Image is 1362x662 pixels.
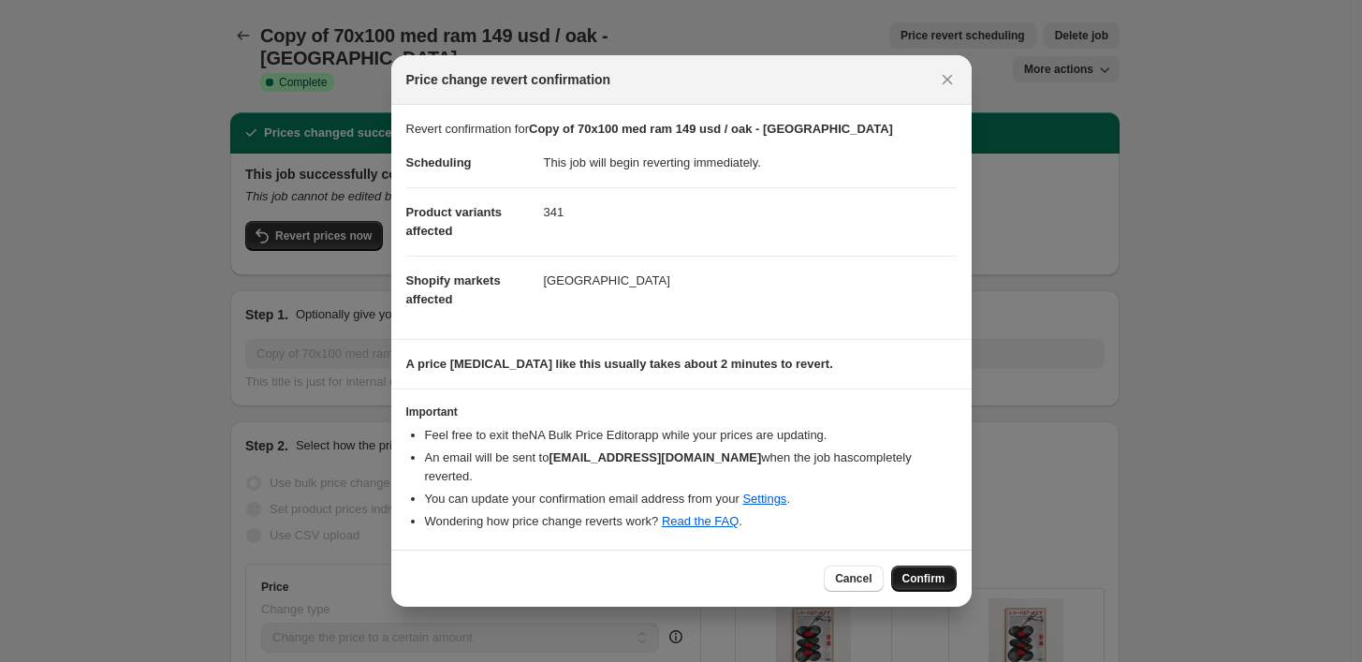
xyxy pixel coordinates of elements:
a: Settings [742,492,786,506]
li: You can update your confirmation email address from your . [425,490,957,508]
span: Cancel [835,571,871,586]
p: Revert confirmation for [406,120,957,139]
b: [EMAIL_ADDRESS][DOMAIN_NAME] [549,450,761,464]
dd: [GEOGRAPHIC_DATA] [544,256,957,305]
li: An email will be sent to when the job has completely reverted . [425,449,957,486]
button: Cancel [824,566,883,592]
b: Copy of 70x100 med ram 149 usd / oak - [GEOGRAPHIC_DATA] [529,122,893,136]
span: Confirm [902,571,945,586]
li: Wondering how price change reverts work? . [425,512,957,531]
span: Price change revert confirmation [406,70,611,89]
span: Shopify markets affected [406,273,501,306]
dd: This job will begin reverting immediately. [544,139,957,187]
h3: Important [406,405,957,419]
li: Feel free to exit the NA Bulk Price Editor app while your prices are updating. [425,426,957,445]
dd: 341 [544,187,957,237]
button: Confirm [891,566,957,592]
span: Scheduling [406,155,472,169]
b: A price [MEDICAL_DATA] like this usually takes about 2 minutes to revert. [406,357,833,371]
a: Read the FAQ [662,514,739,528]
span: Product variants affected [406,205,503,238]
button: Close [934,66,960,93]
